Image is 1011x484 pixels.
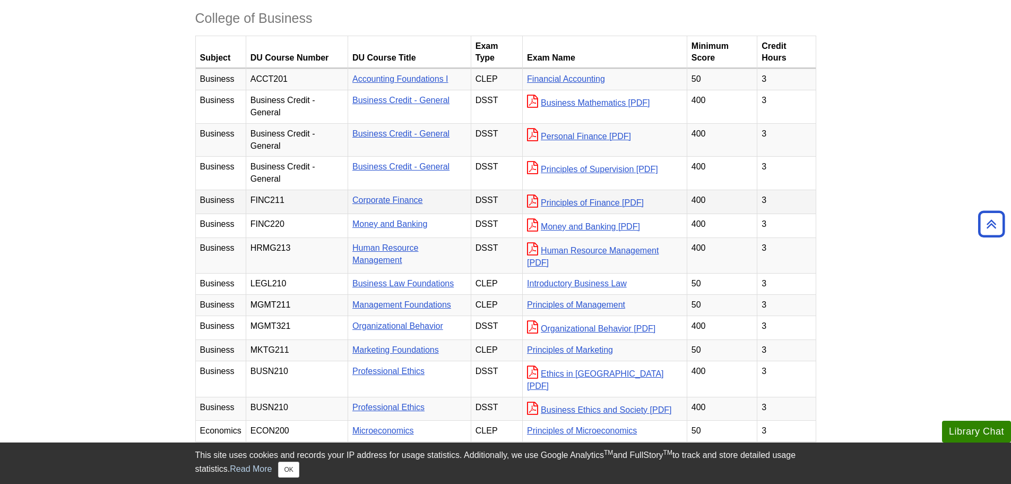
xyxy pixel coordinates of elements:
td: 3 [757,421,816,442]
td: MGMT321 [246,316,348,340]
th: Credit Hours [757,36,816,69]
td: Business [195,361,246,397]
td: Business Credit - General [246,90,348,124]
td: Business [195,274,246,295]
td: Business [195,157,246,190]
a: Principles of Supervision [527,165,658,174]
a: Management Foundations [352,300,451,309]
td: CLEP [471,421,522,442]
a: Principles of Marketing [527,345,613,354]
td: 400 [687,361,757,397]
td: DSST [471,123,522,157]
a: Principles of Finance [527,198,644,207]
td: 3 [757,190,816,214]
td: 3 [757,123,816,157]
td: HRMG213 [246,237,348,274]
a: Corporate Finance [352,196,423,205]
td: 400 [687,237,757,274]
td: MKTG211 [246,340,348,361]
td: Economics [195,421,246,442]
td: 3 [757,237,816,274]
td: Business Credit - General [246,123,348,157]
a: Organizational Behavior [527,324,655,333]
td: 50 [687,69,757,90]
sup: TM [604,449,613,456]
h3: College of Business [195,11,816,26]
td: Business [195,123,246,157]
td: 400 [687,157,757,190]
td: CLEP [471,69,522,90]
td: 3 [757,361,816,397]
td: Business [195,214,246,237]
a: Business Ethics and Society [527,405,671,414]
a: Back to Top [974,217,1008,231]
td: Business [195,340,246,361]
a: Principles of Management [527,300,625,309]
a: Accounting Foundations I [352,74,448,83]
td: 400 [687,123,757,157]
td: MGMT211 [246,295,348,316]
a: Ethics in [GEOGRAPHIC_DATA] [527,369,663,390]
td: Business [195,316,246,340]
td: Business [195,190,246,214]
td: 3 [757,295,816,316]
td: DSST [471,316,522,340]
a: Introductory Business Law [527,279,627,288]
td: 400 [687,90,757,124]
td: LEGL210 [246,274,348,295]
th: DU Course Number [246,36,348,69]
a: Microeconomics [352,426,414,435]
td: 50 [687,295,757,316]
button: Library Chat [942,421,1011,443]
sup: TM [663,449,672,456]
a: Principles of Microeconomics [527,426,637,435]
td: DSST [471,214,522,237]
a: Human Resource Management [352,243,419,265]
td: Business [195,397,246,421]
td: DSST [471,397,522,421]
td: BUSN210 [246,397,348,421]
a: Business Credit - General [352,96,450,105]
td: 3 [757,157,816,190]
a: Business Mathematics [527,98,650,107]
td: 3 [757,90,816,124]
a: Money and Banking [352,219,427,228]
a: Business Law Foundations [352,279,454,288]
td: DSST [471,190,522,214]
a: Financial Accounting [527,74,605,83]
td: DSST [471,237,522,274]
td: FINC220 [246,214,348,237]
th: Minimum Score [687,36,757,69]
td: 400 [687,316,757,340]
td: 50 [687,340,757,361]
th: Subject [195,36,246,69]
td: Business [195,69,246,90]
th: DU Course Title [348,36,471,69]
button: Close [278,462,299,478]
td: 400 [687,190,757,214]
td: 50 [687,274,757,295]
td: 3 [757,69,816,90]
td: 3 [757,340,816,361]
a: Professional Ethics [352,403,425,412]
td: BUSN210 [246,361,348,397]
td: DSST [471,90,522,124]
td: CLEP [471,295,522,316]
div: This site uses cookies and records your IP address for usage statistics. Additionally, we use Goo... [195,449,816,478]
a: Marketing Foundations [352,345,439,354]
td: Business Credit - General [246,157,348,190]
td: FINC211 [246,190,348,214]
p: Business [200,95,241,107]
td: 3 [757,214,816,237]
td: 3 [757,274,816,295]
a: Personal Finance [527,132,631,141]
td: ECON200 [246,421,348,442]
a: Money and Banking [527,222,640,231]
a: Human Resource Management [527,246,659,267]
td: Business [195,295,246,316]
a: Business Credit - General [352,129,450,138]
a: Organizational Behavior [352,321,443,330]
td: 50 [687,421,757,442]
a: Professional Ethics [352,367,425,376]
td: CLEP [471,340,522,361]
